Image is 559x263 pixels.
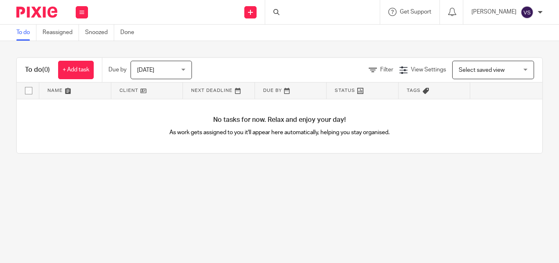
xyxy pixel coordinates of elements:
[120,25,140,41] a: Done
[521,6,534,19] img: svg%3E
[108,66,126,74] p: Due by
[17,116,542,124] h4: No tasks for now. Relax and enjoy your day!
[400,9,431,15] span: Get Support
[411,67,446,73] span: View Settings
[459,67,505,73] span: Select saved view
[407,88,421,93] span: Tags
[380,67,393,73] span: Filter
[58,61,94,79] a: + Add task
[85,25,114,41] a: Snoozed
[148,128,411,137] p: As work gets assigned to you it'll appear here automatically, helping you stay organised.
[43,25,79,41] a: Reassigned
[137,67,154,73] span: [DATE]
[16,7,57,18] img: Pixie
[42,66,50,73] span: (0)
[25,66,50,74] h1: To do
[471,8,516,16] p: [PERSON_NAME]
[16,25,36,41] a: To do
